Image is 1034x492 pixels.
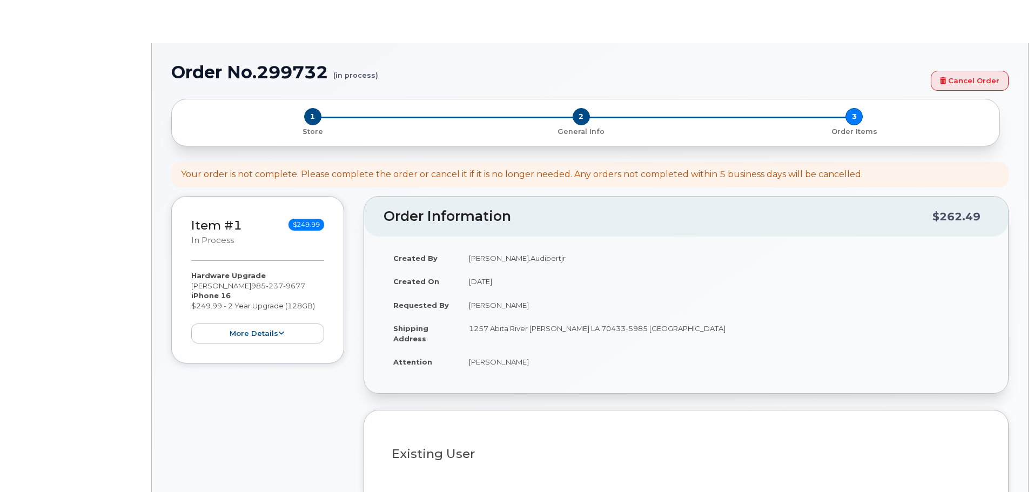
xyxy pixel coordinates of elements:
span: 985 [251,281,305,290]
strong: Requested By [393,301,449,309]
td: [PERSON_NAME] [459,350,989,374]
div: $262.49 [932,206,981,227]
small: in process [191,235,234,245]
p: General Info [449,127,713,137]
span: 9677 [283,281,305,290]
a: 1 Store [180,125,445,137]
h2: Order Information [384,209,932,224]
td: 1257 Abita River [PERSON_NAME] LA 70433-5985 [GEOGRAPHIC_DATA] [459,316,989,350]
td: [PERSON_NAME] [459,293,989,317]
button: more details [191,323,324,343]
div: [PERSON_NAME] $249.99 - 2 Year Upgrade (128GB) [191,271,324,343]
strong: Attention [393,358,432,366]
span: 2 [573,108,590,125]
strong: Created By [393,254,438,262]
span: 237 [266,281,283,290]
div: Your order is not complete. Please complete the order or cancel it if it is no longer needed. Any... [181,169,863,181]
td: [DATE] [459,269,989,293]
p: Store [185,127,440,137]
span: $249.99 [288,219,324,231]
h1: Order No.299732 [171,63,925,82]
a: Item #1 [191,218,242,233]
small: (in process) [333,63,378,79]
td: [PERSON_NAME].Audibertjr [459,246,989,270]
h3: Existing User [392,447,981,461]
span: 1 [304,108,321,125]
strong: iPhone 16 [191,291,231,300]
a: Cancel Order [931,71,1009,91]
strong: Created On [393,277,439,286]
strong: Shipping Address [393,324,428,343]
strong: Hardware Upgrade [191,271,266,280]
a: 2 General Info [445,125,717,137]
